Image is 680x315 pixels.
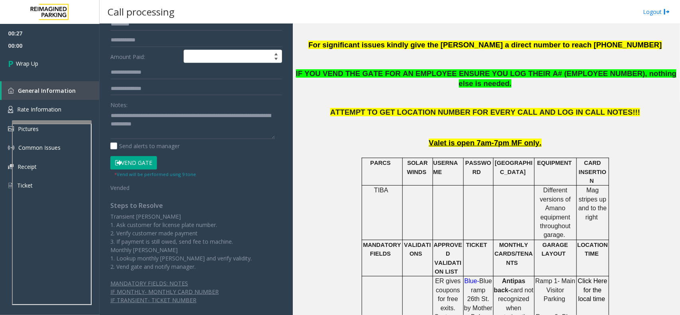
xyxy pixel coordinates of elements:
span: MANDATORY FIELDS [363,242,401,257]
span: Vended [110,184,129,192]
span: Antipas back- [494,278,525,293]
span: GARAGE LAYOUT [542,242,568,257]
span: [GEOGRAPHIC_DATA] [495,160,532,175]
span: IF TRANSIENT- TICKET NUMBER [110,296,196,304]
span: . [564,231,565,238]
span: PASSWORD [465,160,491,175]
a: Logout [643,8,670,16]
img: logout [664,8,670,16]
span: TIBA [374,187,388,194]
button: Vend Gate [110,156,157,170]
span: IF MONTHLY- MONTHLY CARD NUMBER [110,288,219,295]
label: Send alerts to manager [110,142,180,150]
img: 'icon' [8,88,14,94]
span: . [510,79,511,88]
img: 'icon' [8,106,13,113]
span: Wrap Up [16,59,38,68]
span: PARCS [370,160,390,166]
label: Notes: [110,98,127,109]
img: 'icon' [8,182,13,189]
span: Ramp 1- Main Visitor Parking [535,278,575,302]
span: ATTEMPT TO GET LOCATION NUMBER FOR EVERY CALL AND LOG IN CALL NOTES!!! [330,108,640,116]
span: Rate Information [17,106,61,113]
span: Blue- [464,278,479,284]
a: General Information [2,81,100,100]
span: Decrease value [270,57,282,63]
span: VALIDATIONS [404,242,431,257]
img: 'icon' [8,126,14,131]
span: Different versions of Amano equipment throughout garage [540,187,570,238]
span: Increase value [270,50,282,57]
span: Mag stripes up and to the right [578,187,607,220]
img: 'icon' [8,145,14,151]
span: IF YOU VEND THE GATE FOR AN EMPLOYEE ENSURE YOU LOG THEIR A# (EMPLOYEE NUMBER), nothing else is n... [296,69,677,88]
a: Click Here for the local time [578,278,607,302]
img: 'icon' [8,164,14,169]
small: Vend will be performed using 9 tone [114,171,196,177]
span: Valet is open 7am-7pm MF only. [429,139,542,147]
span: TICKET [466,242,487,248]
span: MONTHLY CARDS/TENANTS [495,242,533,266]
span: SOLAR WINDS [407,160,428,175]
span: APPROVED VALIDATION LIST [434,242,462,275]
h3: Call processing [104,2,178,22]
span: Click Here for the local time [578,278,607,302]
span: For significant issues kindly give the [PERSON_NAME] a direct number to reach [PHONE_NUMBER] [308,41,662,49]
span: MANDATORY FIELDS: NOTES [110,280,188,287]
label: Amount Paid: [108,50,182,63]
span: General Information [18,87,76,94]
span: USERNAME [433,160,458,175]
h4: Steps to Resolve [110,202,282,209]
span: LOCATION TIME [577,242,608,257]
span: EQUIPMENT [537,160,572,166]
p: Transient [PERSON_NAME] 1. Ask customer for license plate number. 2. Verify customer made payment... [110,212,282,271]
span: CARD INSERTION [579,160,606,184]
